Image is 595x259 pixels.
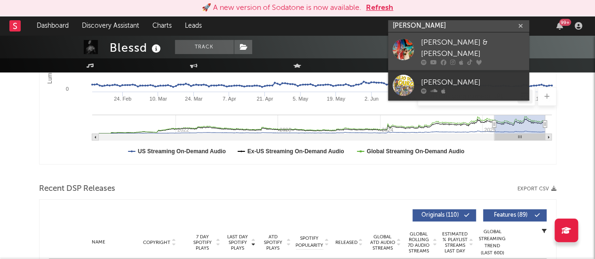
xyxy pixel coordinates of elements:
[442,231,468,254] span: Estimated % Playlist Streams Last Day
[202,2,361,14] div: 🚀 A new version of Sodatone is now available.
[190,234,215,251] span: 7 Day Spotify Plays
[370,234,396,251] span: Global ATD Audio Streams
[143,240,170,245] span: Copyright
[559,19,571,26] div: 99 +
[366,2,393,14] button: Refresh
[366,148,464,155] text: Global Streaming On-Demand Audio
[421,77,524,88] div: [PERSON_NAME]
[335,240,357,245] span: Released
[421,37,524,60] div: [PERSON_NAME] & [PERSON_NAME]
[483,209,547,221] button: Features(89)
[419,212,462,218] span: Originals ( 110 )
[556,22,563,30] button: 99+
[295,235,323,249] span: Spotify Popularity
[110,40,163,55] div: Blessd
[30,16,75,35] a: Dashboard
[478,228,507,257] div: Global Streaming Trend (Last 60D)
[388,70,529,101] a: [PERSON_NAME]
[175,40,234,54] button: Track
[65,86,68,92] text: 0
[517,186,556,192] button: Export CSV
[75,16,146,35] a: Discovery Assistant
[406,231,432,254] span: Global Rolling 7D Audio Streams
[146,16,178,35] a: Charts
[46,24,53,84] text: Luminate Daily Streams
[388,32,529,70] a: [PERSON_NAME] & [PERSON_NAME]
[261,234,286,251] span: ATD Spotify Plays
[388,20,529,32] input: Search for artists
[247,148,344,155] text: Ex-US Streaming On-Demand Audio
[68,239,129,246] div: Name
[413,209,476,221] button: Originals(110)
[39,183,115,195] span: Recent DSP Releases
[489,212,532,218] span: Features ( 89 )
[138,148,226,155] text: US Streaming On-Demand Audio
[178,16,208,35] a: Leads
[225,234,250,251] span: Last Day Spotify Plays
